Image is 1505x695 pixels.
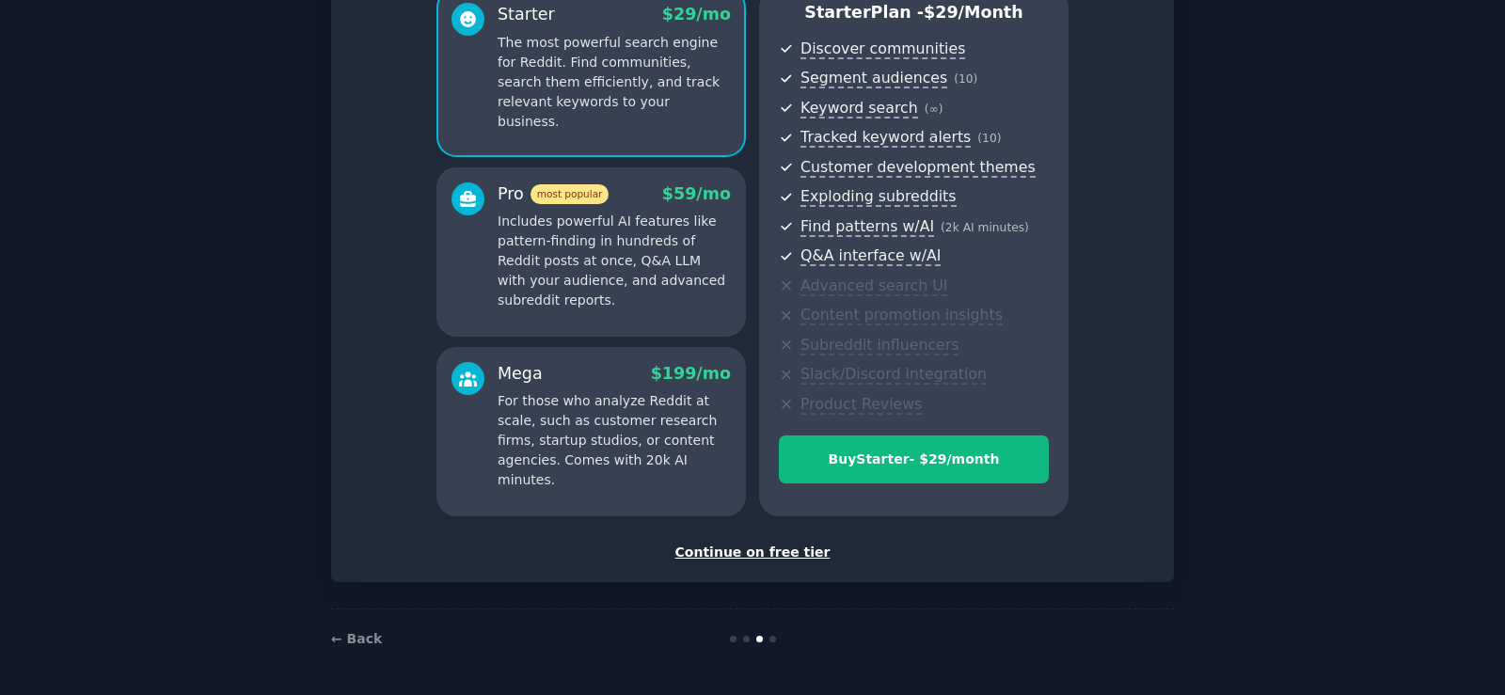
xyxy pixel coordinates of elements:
[925,103,943,116] span: ( ∞ )
[800,69,947,88] span: Segment audiences
[651,364,731,383] span: $ 199 /mo
[531,184,610,204] span: most popular
[800,306,1003,325] span: Content promotion insights
[779,435,1049,483] button: BuyStarter- $29/month
[498,391,731,490] p: For those who analyze Reddit at scale, such as customer research firms, startup studios, or conte...
[800,276,947,296] span: Advanced search UI
[498,362,543,386] div: Mega
[498,33,731,132] p: The most powerful search engine for Reddit. Find communities, search them efficiently, and track ...
[977,132,1001,145] span: ( 10 )
[800,395,922,415] span: Product Reviews
[780,450,1048,469] div: Buy Starter - $ 29 /month
[800,217,934,237] span: Find patterns w/AI
[662,5,731,24] span: $ 29 /mo
[800,336,958,355] span: Subreddit influencers
[662,184,731,203] span: $ 59 /mo
[498,182,609,206] div: Pro
[351,543,1154,562] div: Continue on free tier
[800,246,941,266] span: Q&A interface w/AI
[941,221,1029,234] span: ( 2k AI minutes )
[800,187,956,207] span: Exploding subreddits
[800,39,965,59] span: Discover communities
[498,3,555,26] div: Starter
[800,99,918,118] span: Keyword search
[800,365,987,385] span: Slack/Discord integration
[800,128,971,148] span: Tracked keyword alerts
[498,212,731,310] p: Includes powerful AI features like pattern-finding in hundreds of Reddit posts at once, Q&A LLM w...
[800,158,1036,178] span: Customer development themes
[924,3,1023,22] span: $ 29 /month
[331,631,382,646] a: ← Back
[954,72,977,86] span: ( 10 )
[779,1,1049,24] p: Starter Plan -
